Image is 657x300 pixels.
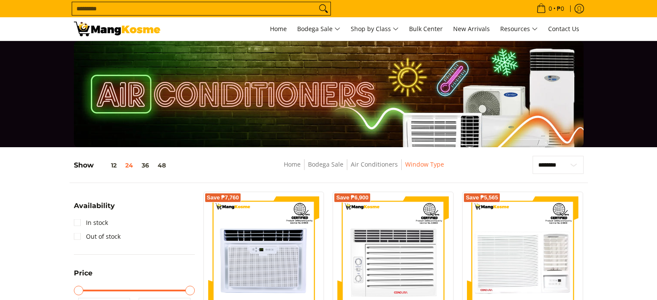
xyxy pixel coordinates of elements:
[346,17,403,41] a: Shop by Class
[317,2,330,15] button: Search
[308,160,343,168] a: Bodega Sale
[284,160,301,168] a: Home
[74,230,121,243] a: Out of stock
[94,162,121,169] button: 12
[266,17,291,41] a: Home
[225,159,503,179] nav: Breadcrumbs
[336,195,368,200] span: Save ₱6,900
[548,25,579,33] span: Contact Us
[555,6,565,12] span: ₱0
[270,25,287,33] span: Home
[351,24,399,35] span: Shop by Class
[153,162,170,169] button: 48
[169,17,584,41] nav: Main Menu
[297,24,340,35] span: Bodega Sale
[351,160,398,168] a: Air Conditioners
[449,17,494,41] a: New Arrivals
[496,17,542,41] a: Resources
[207,195,239,200] span: Save ₱7,760
[74,202,115,216] summary: Open
[137,162,153,169] button: 36
[74,161,170,170] h5: Show
[466,195,498,200] span: Save ₱5,565
[534,4,567,13] span: •
[74,270,92,283] summary: Open
[121,162,137,169] button: 24
[453,25,490,33] span: New Arrivals
[409,25,443,33] span: Bulk Center
[547,6,553,12] span: 0
[74,202,115,209] span: Availability
[74,270,92,277] span: Price
[544,17,584,41] a: Contact Us
[405,17,447,41] a: Bulk Center
[500,24,538,35] span: Resources
[405,159,444,170] span: Window Type
[293,17,345,41] a: Bodega Sale
[74,216,108,230] a: In stock
[74,22,160,36] img: Bodega Sale Aircon l Mang Kosme: Home Appliances Warehouse Sale Window Type | Page 2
